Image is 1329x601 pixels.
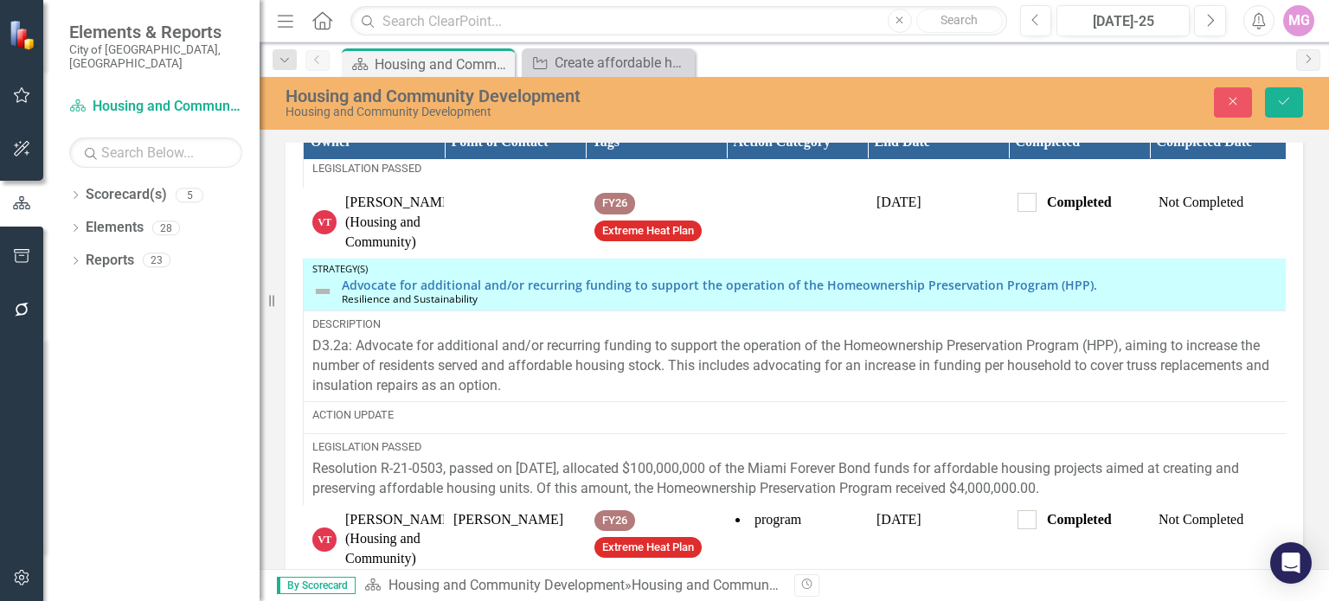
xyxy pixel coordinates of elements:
span: FY26 [594,193,635,214]
a: Create affordable housing units in the City of [GEOGRAPHIC_DATA]. [526,52,690,74]
a: Housing and Community Development [69,97,242,117]
div: Strategy(s) [312,264,1281,274]
small: City of [GEOGRAPHIC_DATA], [GEOGRAPHIC_DATA] [69,42,242,71]
span: Elements & Reports [69,22,242,42]
div: 5 [176,188,203,202]
img: ClearPoint Strategy [9,19,39,49]
div: 28 [152,221,180,235]
button: MG [1283,5,1314,36]
span: Search [941,13,978,27]
div: Housing and Community Development [632,577,868,593]
a: Housing and Community Development [388,577,625,593]
div: Open Intercom Messenger [1270,542,1312,584]
p: Resolution R-21-0503, passed on [DATE], allocated $100,000,000 of the Miami Forever Bond funds fo... [312,459,1281,499]
div: [PERSON_NAME] (Housing and Community) [345,193,455,253]
input: Search ClearPoint... [350,6,1006,36]
span: program [754,512,801,527]
a: Advocate for additional and/or recurring funding to support the operation of the Homeownership Pr... [342,278,1281,291]
img: Not Defined [312,281,333,302]
div: 23 [143,253,170,268]
div: Housing and Community Development [286,105,849,118]
button: Search [916,9,1003,33]
input: Search Below... [69,137,242,168]
span: Resilience and Sustainability [342,291,478,305]
span: [DATE] [876,195,921,209]
span: [PERSON_NAME] [453,512,563,527]
span: By Scorecard [277,577,356,594]
span: FY26 [594,510,635,532]
span: [DATE] [876,512,921,527]
div: Description [312,316,1281,332]
div: VT [312,527,337,552]
div: Not Completed [1159,193,1281,213]
div: Housing and Community Development [286,86,849,105]
span: Extreme Heat Plan [594,221,702,242]
span: Extreme Heat Plan [594,537,702,559]
div: Action Update [312,407,1281,423]
div: Legislation Passed [312,161,1281,176]
button: [DATE]-25 [1056,5,1190,36]
span: D3.2a: Advocate for additional and/or recurring funding to support the operation of the Homeowner... [312,337,1269,393]
a: Elements [86,218,144,238]
div: Legislation Passed [312,439,1281,455]
div: Housing and Community Development [375,54,510,75]
div: Create affordable housing units in the City of [GEOGRAPHIC_DATA]. [555,52,690,74]
div: VT [312,210,337,234]
div: Not Completed [1159,510,1281,530]
div: [DATE]-25 [1063,11,1184,32]
div: » [364,576,781,596]
div: [PERSON_NAME] (Housing and Community) [345,510,455,570]
a: Scorecard(s) [86,185,167,205]
a: Reports [86,251,134,271]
